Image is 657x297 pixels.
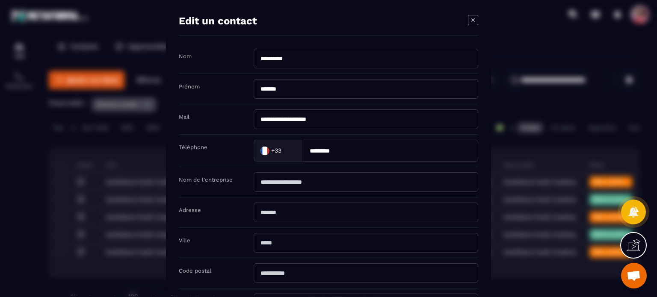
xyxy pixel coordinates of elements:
label: Téléphone [179,144,207,150]
label: Nom de l'entreprise [179,176,233,183]
label: Nom [179,53,192,59]
label: Mail [179,114,189,120]
span: +33 [271,146,281,155]
input: Search for option [283,144,294,157]
label: Code postal [179,268,211,274]
img: Country Flag [256,142,273,159]
h4: Edit un contact [179,15,257,27]
label: Prénom [179,83,200,90]
a: Ouvrir le chat [621,263,647,288]
label: Adresse [179,207,201,213]
label: Ville [179,237,190,244]
div: Search for option [254,140,303,162]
